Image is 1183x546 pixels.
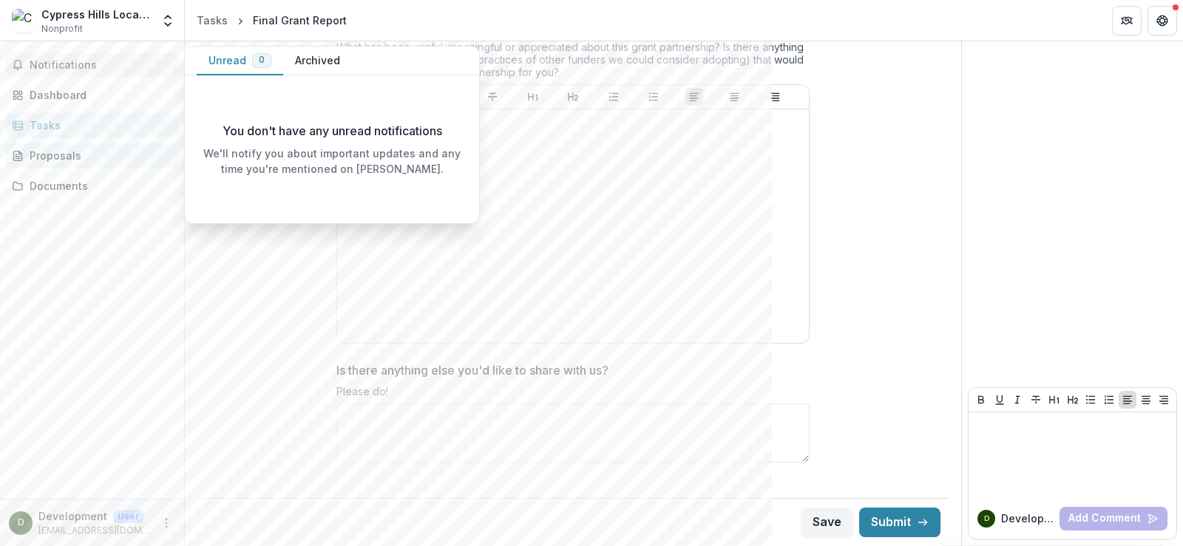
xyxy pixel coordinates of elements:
button: Ordered List [645,88,662,106]
button: More [157,514,175,532]
button: Open entity switcher [157,6,178,35]
button: Submit [859,508,940,537]
nav: breadcrumb [191,10,353,31]
a: Documents [6,174,178,198]
button: Unread [197,47,283,75]
button: Save [801,508,853,537]
div: Documents [30,178,166,194]
a: Tasks [191,10,234,31]
div: Final Grant Report [253,13,347,28]
button: Underline [991,391,1009,409]
a: Proposals [6,143,178,168]
button: Get Help [1148,6,1177,35]
p: We'll notify you about important updates and any time you're mentioned on [PERSON_NAME]. [197,146,467,177]
button: Align Right [766,88,784,106]
div: Dashboard [30,87,166,103]
p: User [113,510,143,523]
div: Development [18,518,24,528]
a: Dashboard [6,83,178,107]
div: Tasks [30,117,166,133]
div: Cypress Hills Local Development Corp., Inc. [41,7,152,22]
button: Bullet List [1082,391,1099,409]
button: Align Center [1137,391,1155,409]
button: Heading 2 [564,88,582,106]
img: Cypress Hills Local Development Corp., Inc. [12,9,35,33]
div: Proposals [30,148,166,163]
span: Nonprofit [41,22,83,35]
span: 0 [259,55,265,65]
p: [EMAIL_ADDRESS][DOMAIN_NAME] [38,524,152,537]
button: Align Center [725,88,743,106]
button: Italicize [1009,391,1026,409]
button: Strike [484,88,501,106]
div: Please do! [336,385,810,403]
span: Notifications [30,59,172,72]
p: Is there anything else you'd like to share with us? [336,361,609,379]
button: Bold [972,391,990,409]
button: Notifications [6,53,178,77]
button: Ordered List [1100,391,1118,409]
p: Development [1001,511,1054,526]
button: Heading 1 [524,88,542,106]
a: Tasks [6,113,178,137]
button: Heading 1 [1045,391,1063,409]
button: Archived [283,47,352,75]
button: Align Right [1155,391,1173,409]
button: Bullet List [605,88,623,106]
div: What has been useful, meaningful or appreciated about this grant partnership? Is there anything w... [336,41,810,84]
p: You don't have any unread notifications [223,122,442,140]
p: Development [38,508,107,524]
button: Heading 2 [1064,391,1082,409]
button: Strike [1027,391,1045,409]
button: Partners [1112,6,1142,35]
button: Align Left [1119,391,1136,409]
div: Development [984,515,989,522]
button: Add Comment [1060,507,1167,530]
button: Align Left [685,88,703,106]
div: Tasks [197,13,228,28]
